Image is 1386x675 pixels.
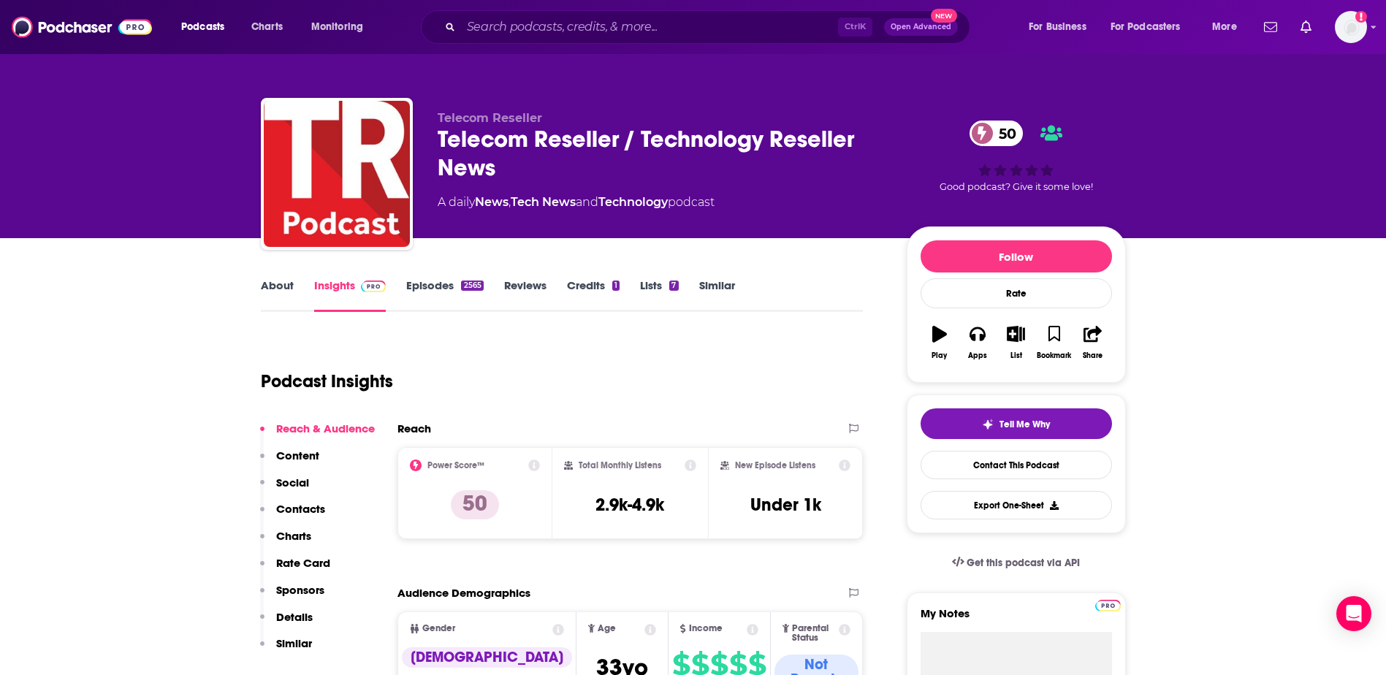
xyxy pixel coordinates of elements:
button: Bookmark [1035,316,1073,369]
button: Share [1073,316,1111,369]
button: Details [260,610,313,637]
div: 7 [669,281,678,291]
button: open menu [1202,15,1255,39]
span: Income [689,624,723,633]
img: tell me why sparkle [982,419,994,430]
img: Podchaser Pro [361,281,387,292]
span: Monitoring [311,17,363,37]
button: Show profile menu [1335,11,1367,43]
a: InsightsPodchaser Pro [314,278,387,312]
a: Contact This Podcast [921,451,1112,479]
a: Similar [699,278,735,312]
a: Credits1 [567,278,620,312]
input: Search podcasts, credits, & more... [461,15,838,39]
span: , [509,195,511,209]
p: Content [276,449,319,462]
h2: Power Score™ [427,460,484,470]
span: Get this podcast via API [967,557,1080,569]
button: open menu [1101,15,1202,39]
span: For Business [1029,17,1086,37]
span: Open Advanced [891,23,951,31]
button: Social [260,476,309,503]
div: 2565 [461,281,483,291]
h2: New Episode Listens [735,460,815,470]
p: Similar [276,636,312,650]
h2: Audience Demographics [397,586,530,600]
a: Lists7 [640,278,678,312]
button: Export One-Sheet [921,491,1112,519]
div: List [1010,351,1022,360]
span: and [576,195,598,209]
button: Content [260,449,319,476]
a: Get this podcast via API [940,545,1092,581]
span: Good podcast? Give it some love! [940,181,1093,192]
div: Search podcasts, credits, & more... [435,10,984,44]
div: A daily podcast [438,194,715,211]
div: Open Intercom Messenger [1336,596,1371,631]
div: [DEMOGRAPHIC_DATA] [402,647,572,668]
p: 50 [451,490,499,519]
p: Social [276,476,309,489]
span: Ctrl K [838,18,872,37]
a: Charts [242,15,292,39]
a: Episodes2565 [406,278,483,312]
a: News [475,195,509,209]
div: Play [932,351,947,360]
button: Charts [260,529,311,556]
div: Apps [968,351,987,360]
h1: Podcast Insights [261,370,393,392]
label: My Notes [921,606,1112,632]
a: Show notifications dropdown [1258,15,1283,39]
span: Podcasts [181,17,224,37]
svg: Add a profile image [1355,11,1367,23]
div: Share [1083,351,1103,360]
button: Rate Card [260,556,330,583]
span: Age [598,624,616,633]
button: Apps [959,316,997,369]
a: Show notifications dropdown [1295,15,1317,39]
button: Similar [260,636,312,663]
div: 50Good podcast? Give it some love! [907,111,1126,202]
img: Podchaser Pro [1095,600,1121,611]
p: Reach & Audience [276,422,375,435]
button: Reach & Audience [260,422,375,449]
span: Telecom Reseller [438,111,542,125]
button: Contacts [260,502,325,529]
span: For Podcasters [1111,17,1181,37]
span: More [1212,17,1237,37]
a: Tech News [511,195,576,209]
span: Tell Me Why [999,419,1050,430]
a: Technology [598,195,668,209]
p: Rate Card [276,556,330,570]
p: Charts [276,529,311,543]
button: Sponsors [260,583,324,610]
button: Play [921,316,959,369]
button: open menu [301,15,382,39]
span: Charts [251,17,283,37]
p: Sponsors [276,583,324,597]
button: Open AdvancedNew [884,18,958,36]
img: User Profile [1335,11,1367,43]
h2: Total Monthly Listens [579,460,661,470]
button: open menu [171,15,243,39]
a: Reviews [504,278,547,312]
div: 1 [612,281,620,291]
button: List [997,316,1035,369]
button: tell me why sparkleTell Me Why [921,408,1112,439]
span: 50 [984,121,1024,146]
img: Telecom Reseller / Technology Reseller News [264,101,410,247]
img: Podchaser - Follow, Share and Rate Podcasts [12,13,152,41]
a: 50 [970,121,1024,146]
p: Details [276,610,313,624]
h3: 2.9k-4.9k [595,494,664,516]
span: New [931,9,957,23]
p: Contacts [276,502,325,516]
div: Bookmark [1037,351,1071,360]
span: Logged in as WE_Broadcast [1335,11,1367,43]
a: About [261,278,294,312]
h3: Under 1k [750,494,821,516]
span: Parental Status [792,624,837,643]
div: Rate [921,278,1112,308]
